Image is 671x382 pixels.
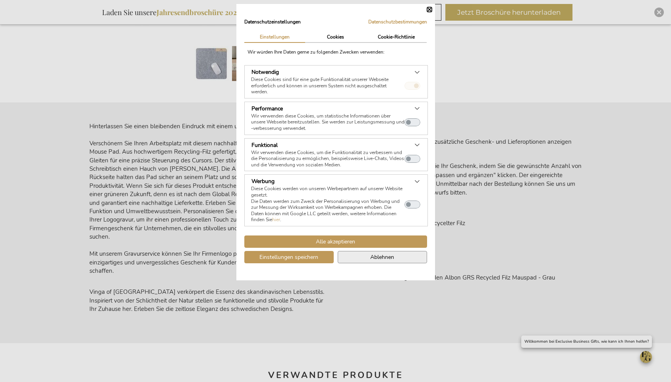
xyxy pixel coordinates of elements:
[414,104,420,113] button: Siehe mehr über: Performance
[251,150,404,168] p: Wir verwenden diese Cookies, um die Funktionalität zu verbessern und die Personalisierung zu ermö...
[251,199,404,223] p: Die Daten werden zum Zweck der Personalisierung von Werbung und zur Messung der Wirksamkeit von W...
[251,177,275,186] button: Werbung
[368,19,427,25] a: Datenschutzbestimmungen
[244,32,305,42] button: Einstellungen
[259,253,318,261] span: Einstellungen speichern
[251,77,404,95] p: Diese Cookies sind für eine gute Funktionalität unserer Webseite erforderlich und können in unser...
[414,141,420,150] button: Siehe mehr über: Funktional
[414,68,420,77] button: Siehe mehr über: Notwendig
[251,113,404,132] p: Wir verwenden diese Cookies, um statistische Informationen über unsere Webseite bereitzustellen. ...
[251,186,404,198] p: Diese Cookies werden von unseren Werbepartnern auf unserer Website gesetzt.
[251,68,279,77] button: Notwendig
[272,216,280,223] a: hier
[370,253,394,261] span: Ablehnen
[414,177,420,186] button: Siehe mehr über: Werbung
[251,141,278,149] h3: Funktional
[244,235,427,248] button: Akzeptieren Sie alle cookies
[427,7,432,12] button: Schließen
[244,251,334,263] button: Einstellungen speichern cookie
[404,118,420,126] button: Performance
[404,201,420,208] button: Werbung
[251,104,283,113] button: Performance
[305,32,366,42] button: Cookies
[316,237,355,246] span: Alle akzeptieren
[244,18,330,26] h2: Datenschutzeinstellungen
[251,141,278,150] button: Funktional
[251,68,279,76] h3: Notwendig
[338,251,427,263] button: Alle verweigern cookies
[404,155,420,163] button: Funktional
[244,48,427,56] div: Wir würden Ihre Daten gerne zu folgenden Zwecken verwenden:
[366,32,427,42] button: Cookie-Richtlinie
